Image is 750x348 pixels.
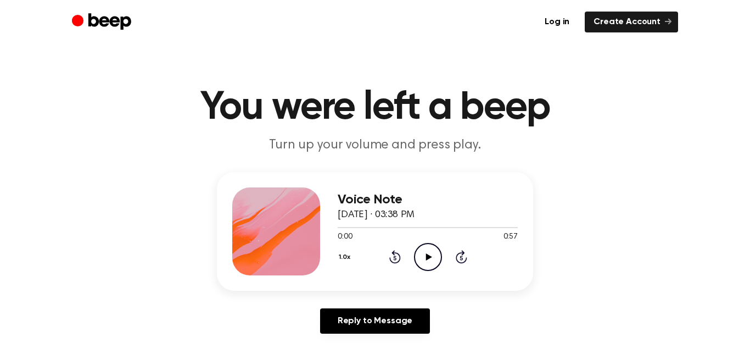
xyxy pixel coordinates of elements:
a: Log in [536,12,578,32]
span: 0:00 [338,231,352,243]
h1: You were left a beep [94,88,656,128]
span: [DATE] · 03:38 PM [338,210,415,220]
span: 0:57 [503,231,518,243]
p: Turn up your volume and press play. [164,136,586,154]
h3: Voice Note [338,192,518,207]
button: 1.0x [338,248,355,267]
a: Beep [72,12,134,33]
a: Create Account [585,12,678,32]
a: Reply to Message [320,308,430,334]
